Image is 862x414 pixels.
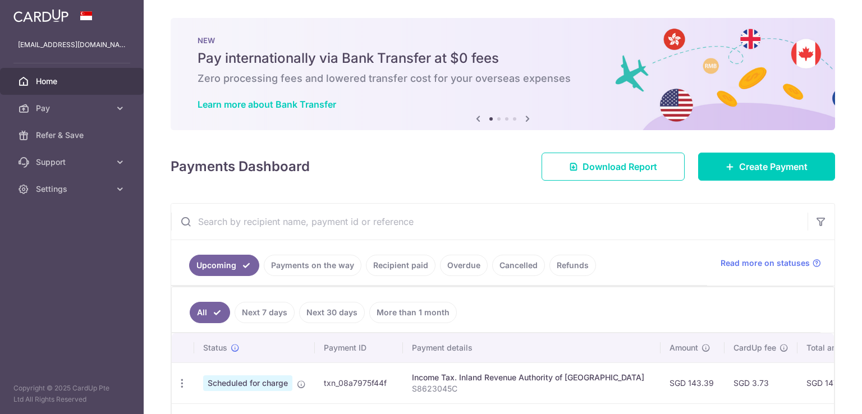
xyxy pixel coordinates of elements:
a: Next 30 days [299,302,365,323]
a: Learn more about Bank Transfer [198,99,336,110]
div: Income Tax. Inland Revenue Authority of [GEOGRAPHIC_DATA] [412,372,652,383]
span: Amount [670,342,698,353]
span: Download Report [583,160,657,173]
td: SGD 143.39 [661,362,725,403]
th: Payment ID [315,333,403,362]
h6: Zero processing fees and lowered transfer cost for your overseas expenses [198,72,808,85]
span: Settings [36,183,110,195]
span: Support [36,157,110,168]
a: Download Report [542,153,685,181]
img: CardUp [13,9,68,22]
span: Read more on statuses [721,257,810,269]
td: SGD 3.73 [725,362,797,403]
p: NEW [198,36,808,45]
a: Overdue [440,255,488,276]
span: Pay [36,103,110,114]
img: Bank transfer banner [171,18,835,130]
h5: Pay internationally via Bank Transfer at $0 fees [198,49,808,67]
a: More than 1 month [369,302,457,323]
a: Recipient paid [366,255,435,276]
p: [EMAIL_ADDRESS][DOMAIN_NAME] [18,39,126,50]
a: All [190,302,230,323]
span: Status [203,342,227,353]
span: Scheduled for charge [203,375,292,391]
a: Next 7 days [235,302,295,323]
a: Cancelled [492,255,545,276]
th: Payment details [403,333,661,362]
a: Payments on the way [264,255,361,276]
span: Refer & Save [36,130,110,141]
a: Upcoming [189,255,259,276]
span: Total amt. [806,342,843,353]
p: S8623045C [412,383,652,394]
span: Create Payment [739,160,808,173]
td: txn_08a7975f44f [315,362,403,403]
span: CardUp fee [733,342,776,353]
input: Search by recipient name, payment id or reference [171,204,808,240]
a: Read more on statuses [721,257,821,269]
a: Refunds [549,255,596,276]
h4: Payments Dashboard [171,157,310,177]
a: Create Payment [698,153,835,181]
span: Home [36,76,110,87]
